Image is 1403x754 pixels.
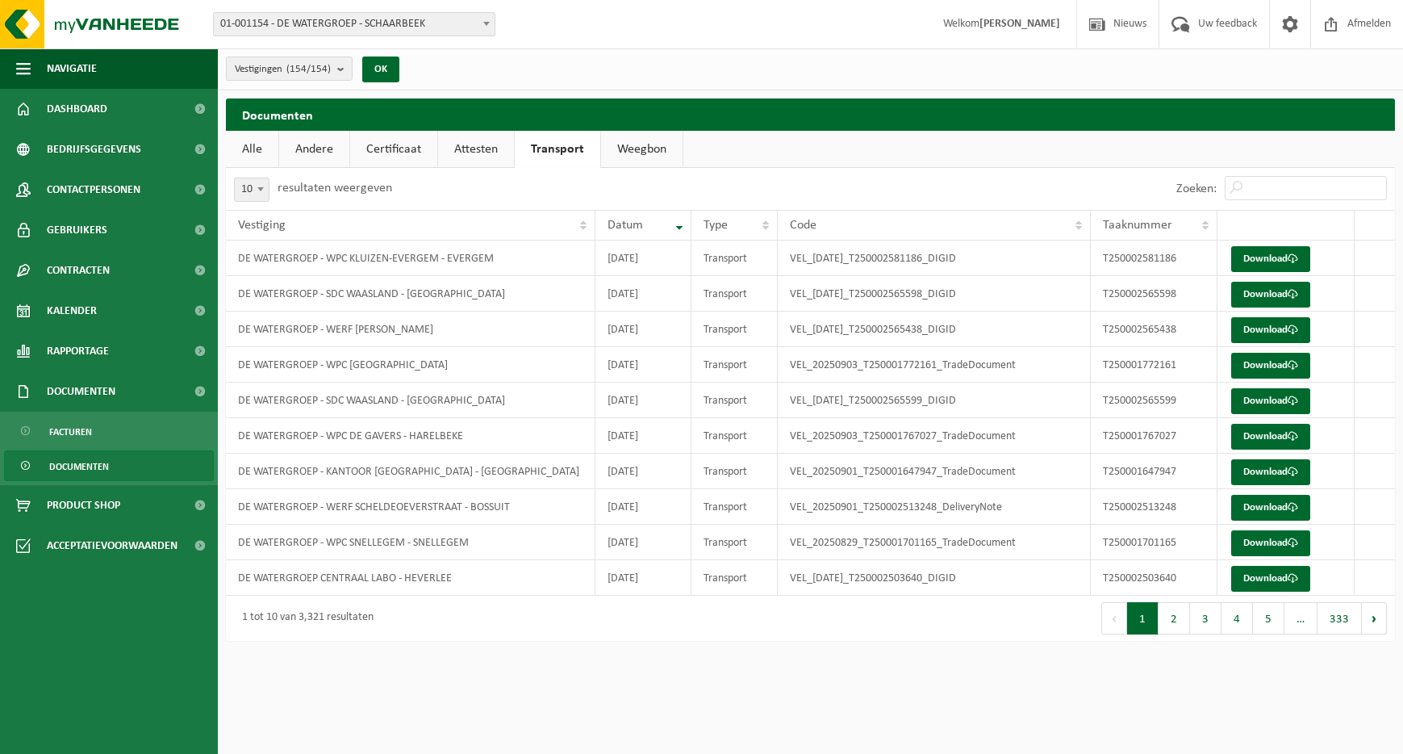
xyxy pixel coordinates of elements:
[595,525,692,560] td: [DATE]
[778,418,1092,454] td: VEL_20250903_T250001767027_TradeDocument
[226,312,595,347] td: DE WATERGROEP - WERF [PERSON_NAME]
[47,371,115,412] span: Documenten
[1091,489,1217,525] td: T250002513248
[691,489,777,525] td: Transport
[1091,383,1217,418] td: T250002565599
[278,182,392,195] label: resultaten weergeven
[608,219,643,232] span: Datum
[691,383,777,418] td: Transport
[778,454,1092,489] td: VEL_20250901_T250001647947_TradeDocument
[595,383,692,418] td: [DATE]
[595,560,692,596] td: [DATE]
[778,276,1092,312] td: VEL_[DATE]_T250002565598_DIGID
[4,450,214,481] a: Documenten
[1231,282,1310,308] a: Download
[226,276,595,312] td: DE WATERGROEP - SDC WAASLAND - [GEOGRAPHIC_DATA]
[1091,241,1217,276] td: T250002581186
[1091,560,1217,596] td: T250002503640
[286,64,331,74] count: (154/154)
[350,131,437,168] a: Certificaat
[47,89,107,129] span: Dashboard
[47,526,177,566] span: Acceptatievoorwaarden
[778,560,1092,596] td: VEL_[DATE]_T250002503640_DIGID
[691,560,777,596] td: Transport
[226,131,278,168] a: Alle
[778,489,1092,525] td: VEL_20250901_T250002513248_DeliveryNote
[1091,525,1217,560] td: T250001701165
[47,48,97,89] span: Navigatie
[1190,602,1221,635] button: 3
[235,178,269,201] span: 10
[1091,276,1217,312] td: T250002565598
[226,98,1395,130] h2: Documenten
[49,451,109,482] span: Documenten
[778,525,1092,560] td: VEL_20250829_T250001701165_TradeDocument
[279,131,349,168] a: Andere
[226,241,595,276] td: DE WATERGROEP - WPC KLUIZEN-EVERGEM - EVERGEM
[47,331,109,371] span: Rapportage
[691,525,777,560] td: Transport
[778,312,1092,347] td: VEL_[DATE]_T250002565438_DIGID
[595,312,692,347] td: [DATE]
[595,418,692,454] td: [DATE]
[595,241,692,276] td: [DATE]
[691,418,777,454] td: Transport
[1221,602,1253,635] button: 4
[515,131,600,168] a: Transport
[4,416,214,446] a: Facturen
[47,170,140,210] span: Contactpersonen
[595,489,692,525] td: [DATE]
[691,347,777,383] td: Transport
[234,178,269,202] span: 10
[1231,353,1310,379] a: Download
[226,418,595,454] td: DE WATERGROEP - WPC DE GAVERS - HARELBEKE
[234,604,374,633] div: 1 tot 10 van 3,321 resultaten
[1103,219,1172,232] span: Taaknummer
[1231,530,1310,556] a: Download
[226,383,595,418] td: DE WATERGROEP - SDC WAASLAND - [GEOGRAPHIC_DATA]
[1231,388,1310,414] a: Download
[438,131,514,168] a: Attesten
[1284,602,1317,635] span: …
[226,454,595,489] td: DE WATERGROEP - KANTOOR [GEOGRAPHIC_DATA] - [GEOGRAPHIC_DATA]
[691,276,777,312] td: Transport
[226,560,595,596] td: DE WATERGROEP CENTRAAL LABO - HEVERLEE
[226,489,595,525] td: DE WATERGROEP - WERF SCHELDEOEVERSTRAAT - BOSSUIT
[691,454,777,489] td: Transport
[362,57,399,82] button: OK
[47,485,120,526] span: Product Shop
[1231,317,1310,343] a: Download
[1091,454,1217,489] td: T250001647947
[47,210,107,250] span: Gebruikers
[1231,459,1310,485] a: Download
[778,241,1092,276] td: VEL_[DATE]_T250002581186_DIGID
[226,347,595,383] td: DE WATERGROEP - WPC [GEOGRAPHIC_DATA]
[691,241,777,276] td: Transport
[213,12,495,36] span: 01-001154 - DE WATERGROEP - SCHAARBEEK
[238,219,286,232] span: Vestiging
[235,57,331,82] span: Vestigingen
[1362,602,1387,635] button: Next
[214,13,495,36] span: 01-001154 - DE WATERGROEP - SCHAARBEEK
[595,347,692,383] td: [DATE]
[778,347,1092,383] td: VEL_20250903_T250001772161_TradeDocument
[1231,566,1310,592] a: Download
[1231,495,1310,521] a: Download
[704,219,728,232] span: Type
[1253,602,1284,635] button: 5
[1159,602,1190,635] button: 2
[1176,182,1217,195] label: Zoeken:
[47,250,110,291] span: Contracten
[47,129,141,170] span: Bedrijfsgegevens
[1317,602,1362,635] button: 333
[1231,246,1310,272] a: Download
[691,312,777,347] td: Transport
[595,454,692,489] td: [DATE]
[1231,424,1310,450] a: Download
[1101,602,1127,635] button: Previous
[226,525,595,560] td: DE WATERGROEP - WPC SNELLEGEM - SNELLEGEM
[226,57,353,81] button: Vestigingen(154/154)
[601,131,683,168] a: Weegbon
[1091,347,1217,383] td: T250001772161
[778,383,1092,418] td: VEL_[DATE]_T250002565599_DIGID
